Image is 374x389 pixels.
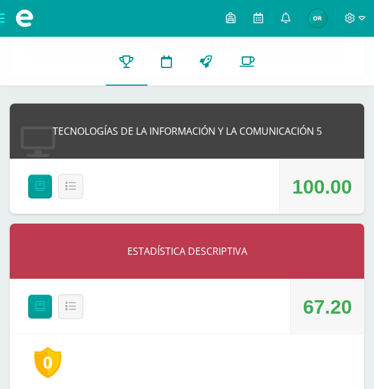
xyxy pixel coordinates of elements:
[34,347,61,378] div: 0
[10,224,364,279] div: ESTADÍSTICA DESCRIPTIVA
[303,279,352,334] div: 67.20
[10,104,364,159] div: TECNOLOGÍAS DE LA INFORMACIÓN Y LA COMUNICACIÓN 5
[309,9,327,28] img: fd80a5a9ea7775b4241162cd96c15abd.png
[292,159,352,214] div: 100.00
